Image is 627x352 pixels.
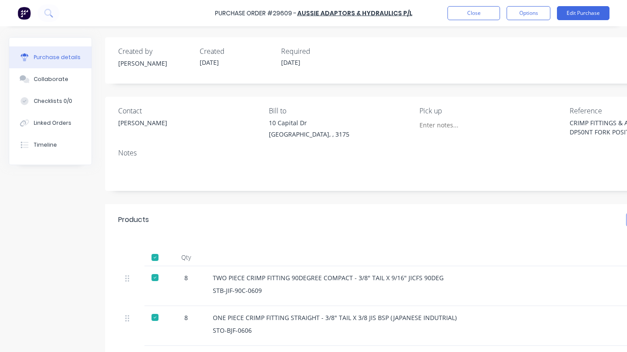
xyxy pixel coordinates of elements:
div: [GEOGRAPHIC_DATA], , 3175 [269,130,349,139]
div: [PERSON_NAME] [118,59,193,68]
button: Edit Purchase [557,6,609,20]
div: 8 [173,313,199,322]
button: Timeline [9,134,92,156]
div: Purchase details [34,53,81,61]
div: Checklists 0/0 [34,97,72,105]
div: 8 [173,273,199,282]
a: AUSSIE ADAPTORS & HYDRAULICS P/L [297,9,412,18]
button: Checklists 0/0 [9,90,92,112]
button: Linked Orders [9,112,92,134]
div: Timeline [34,141,57,149]
div: Bill to [269,106,413,116]
div: Purchase Order #29609 - [215,9,296,18]
div: 10 Capital Dr [269,118,349,127]
div: Products [118,215,149,225]
div: Required [281,46,356,56]
div: Contact [118,106,262,116]
button: Purchase details [9,46,92,68]
button: Close [447,6,500,20]
img: Factory [18,7,31,20]
div: [PERSON_NAME] [118,118,167,127]
div: Linked Orders [34,119,71,127]
div: Collaborate [34,75,68,83]
input: Enter notes... [419,118,499,131]
div: Created [200,46,274,56]
div: Pick up [419,106,564,116]
button: Options [507,6,550,20]
button: Collaborate [9,68,92,90]
div: Qty [166,249,206,266]
div: Created by [118,46,193,56]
